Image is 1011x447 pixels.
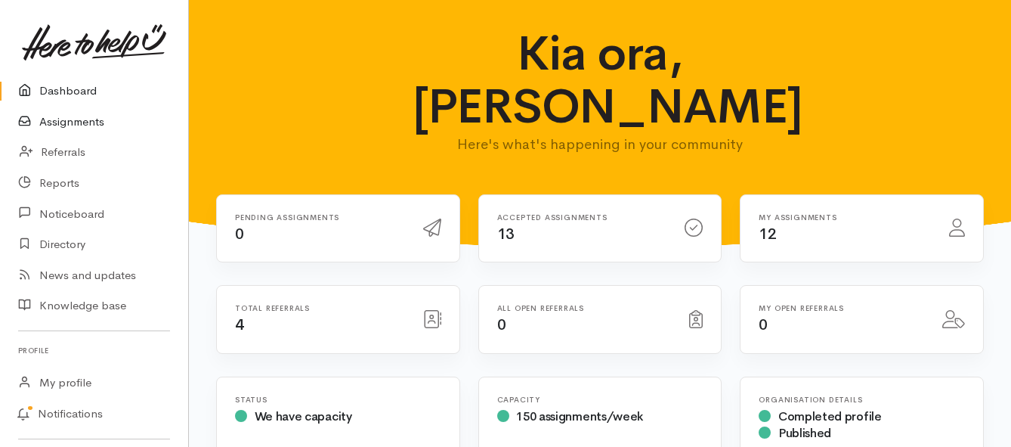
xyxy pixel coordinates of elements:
span: 0 [235,225,244,244]
h1: Kia ora, [PERSON_NAME] [413,27,787,134]
h6: My assignments [759,213,931,222]
h6: Total referrals [235,304,405,312]
p: Here's what's happening in your community [413,134,787,155]
span: Completed profile [778,408,882,424]
span: 4 [235,315,244,334]
h6: All open referrals [497,304,672,312]
h6: Pending assignments [235,213,405,222]
h6: Organisation Details [759,396,965,404]
h6: Status [235,396,441,404]
span: 13 [497,225,515,244]
span: 0 [759,315,768,334]
span: 12 [759,225,776,244]
span: 150 assignments/week [516,408,643,424]
h6: Accepted assignments [497,213,667,222]
h6: Capacity [497,396,703,404]
span: Published [778,425,831,441]
h6: Profile [18,340,170,361]
span: 0 [497,315,506,334]
span: We have capacity [255,408,352,424]
h6: My open referrals [759,304,924,312]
